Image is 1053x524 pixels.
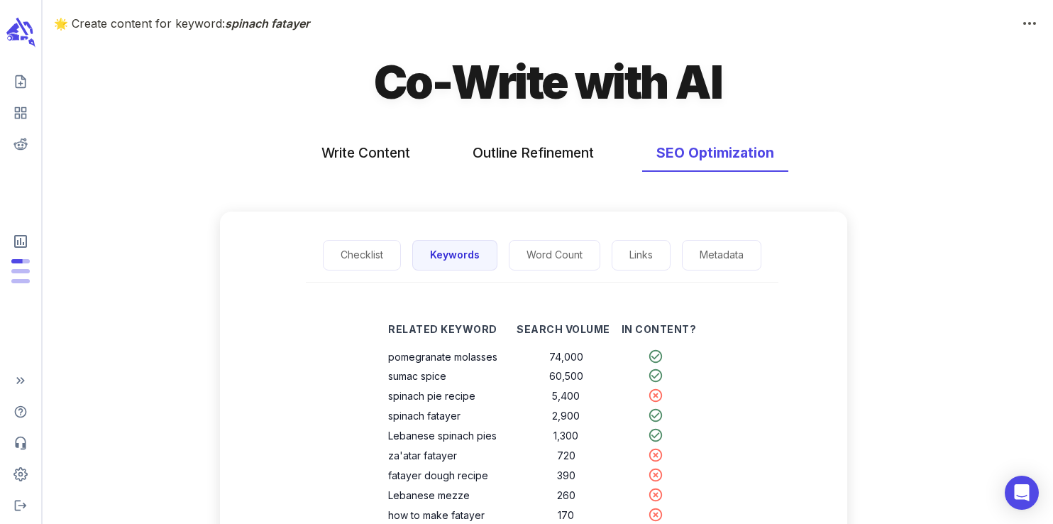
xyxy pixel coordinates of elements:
td: Global search volume per month for the keyword Lebanese mezze. [517,486,616,506]
p: 🌟 Create content for keyword: [54,15,1018,32]
th: Adding Lebanese spinach pies to the content can improve the relevance and context of the content ... [388,426,517,446]
span: Input Tokens: 0 of 2,000,000 monthly tokens used. These limits are based on the last model you us... [11,279,30,283]
svg: Keyword Lebanese spinach pies is present in the content. [648,427,663,443]
button: Explore semantically related keywords. [412,240,497,271]
span: Expand Sidebar [6,368,35,393]
svg: Keyword fatayer dough recipe is not present in the content. [648,467,663,483]
td: Global search volume per month for the keyword Lebanese spinach pies. [517,426,616,446]
p: Search Volume [517,322,610,337]
button: Create or generate meta description. [682,240,761,271]
p: Related Keyword [388,322,517,337]
span: View your content dashboard [6,100,35,126]
svg: Keyword Lebanese mezze is not present in the content. [648,487,663,503]
td: Global search volume per month for the keyword pomegranate molasses. [517,347,616,367]
td: Global search volume per month for the keyword sumac spice. [517,366,616,386]
th: Adding spinach fatayer to the content can improve the relevance and context of the content for th... [388,406,517,426]
th: Adding sumac spice to the content can improve the relevance and context of the content for the ta... [388,366,517,386]
svg: Keyword sumac spice is present in the content. [648,368,663,383]
th: Adding pomegranate molasses to the content can improve the relevance and context of the content f... [388,347,517,367]
span: Logout [6,493,35,518]
svg: Keyword spinach pie recipe is not present in the content. [648,388,663,403]
th: Adding Lebanese mezze to the content can improve the relevance and context of the content for the... [388,486,517,506]
button: Explore various insights related to word count and length of the search results for the target ke... [509,240,600,271]
span: Adjust your account settings [6,462,35,487]
span: Posts: 15 of 25 monthly posts used [11,259,30,263]
td: Global search volume per month for the keyword spinach fatayer. [517,406,616,426]
div: Open Intercom Messenger [1005,476,1039,510]
button: Write Content [307,134,424,172]
svg: Keyword pomegranate molasses is present in the content. [648,349,663,364]
th: Adding fatayer dough recipe to the content can improve the relevance and context of the content f... [388,466,517,486]
td: Global search volume per month for the keyword za'atar fatayer. [517,446,616,466]
span: View Subscription & Usage [6,227,35,256]
svg: Keyword za'atar fatayer is not present in the content. [648,447,663,463]
td: Global search volume per month for the keyword fatayer dough recipe. [517,466,616,486]
span: Help Center [6,399,35,425]
th: Adding za'atar fatayer to the content can improve the relevance and context of the content for th... [388,446,517,466]
svg: Keyword how to make fatayer is not present in the content. [648,507,663,523]
th: Adding spinach pie recipe to the content can improve the relevance and context of the content for... [388,386,517,406]
span: spinach fatayer [225,16,309,31]
h1: Co-Write with AI [374,53,722,111]
button: Check out a checklist of SEO best practices. [323,240,401,271]
span: View your Reddit Intelligence add-on dashboard [6,131,35,157]
span: Output Tokens: 0 of 400,000 monthly tokens used. These limits are based on the last model you use... [11,269,30,273]
button: Keep track of internal and external links used in the content. [612,240,671,271]
td: Global search volume per month for the keyword spinach pie recipe. [517,386,616,406]
button: Outline Refinement [458,134,608,172]
p: In Content? [622,322,697,337]
button: SEO Optimization [642,134,788,172]
span: Create new content [6,69,35,94]
svg: Keyword spinach fatayer is present in the content. [648,408,663,423]
span: Contact Support [6,430,35,456]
